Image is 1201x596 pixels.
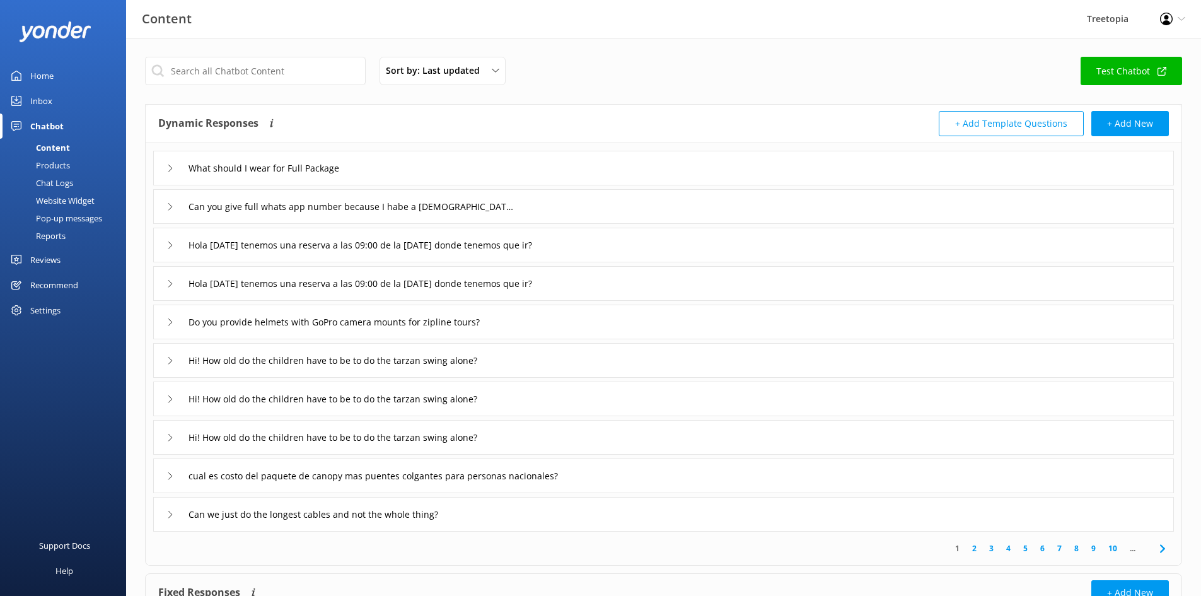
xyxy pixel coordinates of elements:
[30,272,78,298] div: Recommend
[1051,542,1068,554] a: 7
[8,139,126,156] a: Content
[1034,542,1051,554] a: 6
[1102,542,1123,554] a: 10
[1091,111,1169,136] button: + Add New
[1068,542,1085,554] a: 8
[8,156,126,174] a: Products
[8,174,73,192] div: Chat Logs
[8,227,126,245] a: Reports
[142,9,192,29] h3: Content
[30,114,64,139] div: Chatbot
[939,111,1084,136] button: + Add Template Questions
[8,192,95,209] div: Website Widget
[30,247,61,272] div: Reviews
[8,174,126,192] a: Chat Logs
[1017,542,1034,554] a: 5
[8,209,126,227] a: Pop-up messages
[8,227,66,245] div: Reports
[8,156,70,174] div: Products
[145,57,366,85] input: Search all Chatbot Content
[39,533,90,558] div: Support Docs
[8,139,70,156] div: Content
[1085,542,1102,554] a: 9
[158,111,258,136] h4: Dynamic Responses
[1081,57,1182,85] a: Test Chatbot
[8,192,126,209] a: Website Widget
[983,542,1000,554] a: 3
[1000,542,1017,554] a: 4
[30,88,52,114] div: Inbox
[8,209,102,227] div: Pop-up messages
[30,63,54,88] div: Home
[386,64,487,78] span: Sort by: Last updated
[966,542,983,554] a: 2
[19,21,91,42] img: yonder-white-logo.png
[30,298,61,323] div: Settings
[949,542,966,554] a: 1
[1123,542,1142,554] span: ...
[55,558,73,583] div: Help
